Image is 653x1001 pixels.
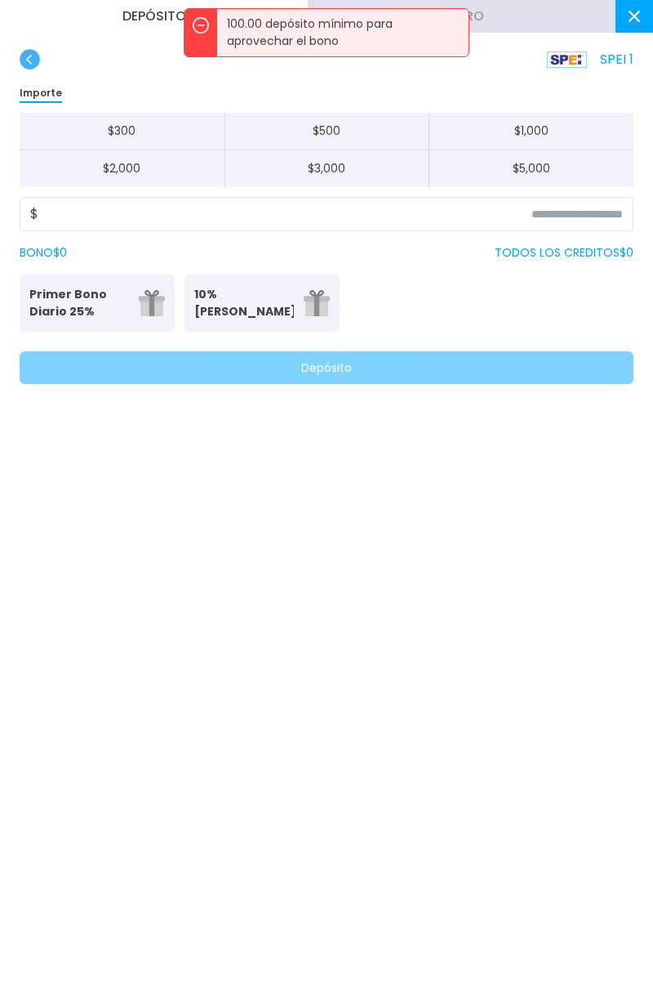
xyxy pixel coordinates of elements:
button: Depósito [20,351,633,384]
img: Platform Logo [547,51,587,68]
p: Importe [20,84,62,103]
button: Primer Bono Diario 25% [20,275,175,332]
img: gift [304,290,330,316]
button: $500 [224,113,429,150]
button: $3,000 [224,150,429,187]
button: $5,000 [429,150,633,187]
button: $2,000 [20,150,224,187]
p: 10% [PERSON_NAME] [194,286,294,320]
p: 100.00 depósito mínimo para aprovechar el bono [217,9,469,56]
img: gift [139,290,165,316]
p: TODOS LOS CREDITOS $ 0 [495,244,633,261]
button: $300 [20,113,224,150]
p: SPEI 1 [547,50,633,69]
span: $ [30,204,38,224]
p: Primer Bono Diario 25% [29,286,129,320]
label: BONO $ 0 [20,244,67,261]
button: 10% [PERSON_NAME] [184,275,340,332]
button: $1,000 [429,113,633,150]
